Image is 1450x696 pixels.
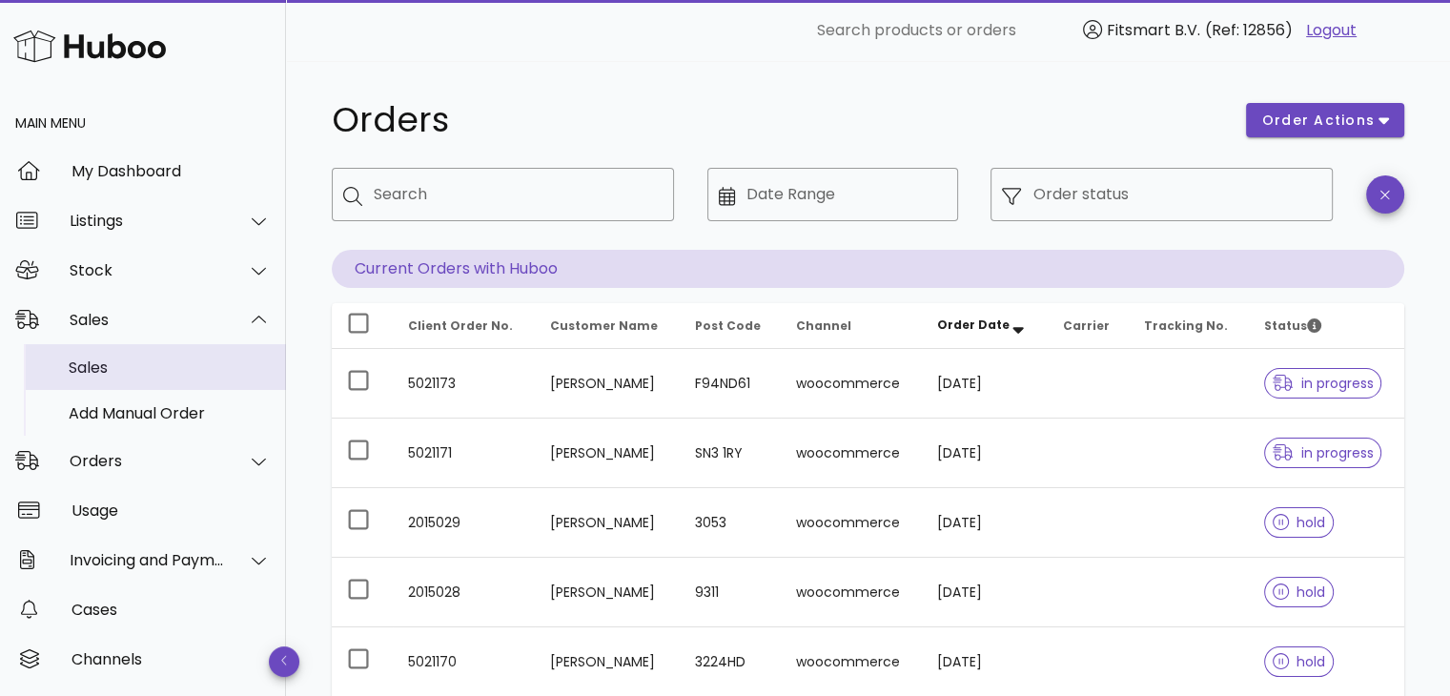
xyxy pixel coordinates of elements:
span: Order Date [937,317,1010,333]
td: 2015029 [393,488,535,558]
th: Customer Name [535,303,680,349]
a: Logout [1306,19,1357,42]
th: Status [1249,303,1405,349]
span: Fitsmart B.V. [1107,19,1200,41]
td: [PERSON_NAME] [535,488,680,558]
td: [PERSON_NAME] [535,349,680,419]
td: [PERSON_NAME] [535,419,680,488]
th: Tracking No. [1129,303,1249,349]
p: Current Orders with Huboo [332,250,1404,288]
td: 9311 [680,558,781,627]
span: Tracking No. [1144,317,1228,334]
div: Stock [70,261,225,279]
div: Listings [70,212,225,230]
td: woocommerce [781,419,922,488]
th: Carrier [1048,303,1129,349]
th: Channel [781,303,922,349]
span: hold [1273,585,1326,599]
td: [DATE] [922,488,1048,558]
td: 2015028 [393,558,535,627]
span: hold [1273,655,1326,668]
span: hold [1273,516,1326,529]
div: Sales [69,358,271,377]
td: 5021173 [393,349,535,419]
h1: Orders [332,103,1223,137]
td: [DATE] [922,419,1048,488]
th: Client Order No. [393,303,535,349]
td: [DATE] [922,349,1048,419]
div: Usage [71,502,271,520]
td: [DATE] [922,558,1048,627]
td: [PERSON_NAME] [535,558,680,627]
td: woocommerce [781,349,922,419]
span: Status [1264,317,1321,334]
button: order actions [1246,103,1404,137]
div: Sales [70,311,225,329]
th: Post Code [680,303,781,349]
td: 3053 [680,488,781,558]
td: 5021171 [393,419,535,488]
span: Post Code [695,317,761,334]
th: Order Date: Sorted descending. Activate to remove sorting. [922,303,1048,349]
td: F94ND61 [680,349,781,419]
span: Client Order No. [408,317,513,334]
div: Add Manual Order [69,404,271,422]
span: (Ref: 12856) [1205,19,1293,41]
div: Channels [71,650,271,668]
span: Carrier [1063,317,1110,334]
span: in progress [1273,377,1374,390]
div: Invoicing and Payments [70,551,225,569]
td: woocommerce [781,488,922,558]
span: in progress [1273,446,1374,460]
img: Huboo Logo [13,26,166,67]
div: Cases [71,601,271,619]
span: Channel [796,317,851,334]
span: order actions [1261,111,1376,131]
td: SN3 1RY [680,419,781,488]
div: My Dashboard [71,162,271,180]
span: Customer Name [550,317,658,334]
td: woocommerce [781,558,922,627]
div: Orders [70,452,225,470]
